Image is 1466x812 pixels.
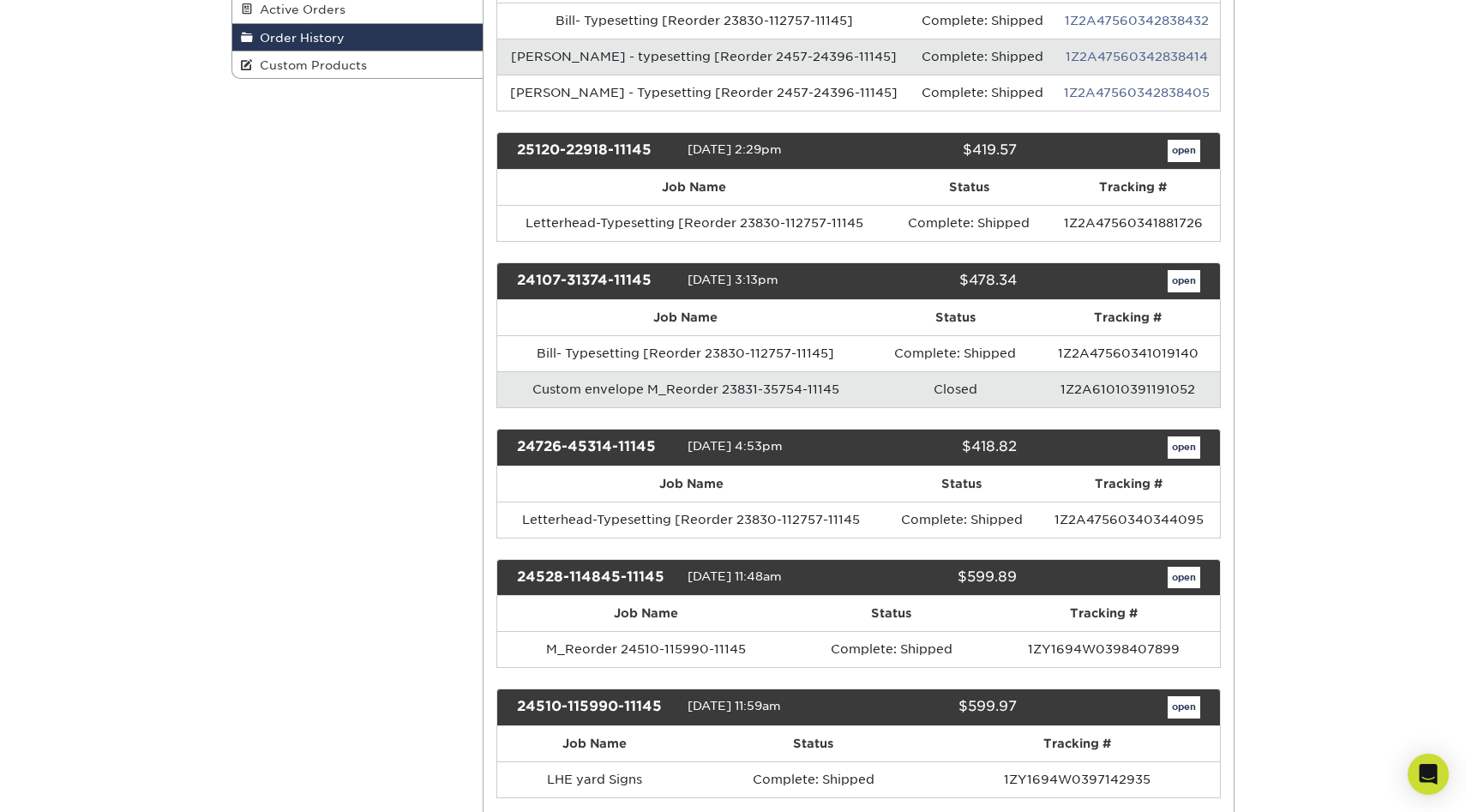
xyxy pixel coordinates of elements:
th: Tracking # [1037,466,1220,502]
span: Custom Products [253,58,367,72]
a: 1Z2A47560342838405 [1064,86,1210,99]
a: 1Z2A47560342838414 [1066,50,1208,63]
td: 1Z2A47560341019140 [1036,335,1220,371]
a: open [1168,270,1200,292]
span: [DATE] 11:59am [688,700,781,713]
td: 1Z2A47560341881726 [1046,205,1220,241]
td: [PERSON_NAME] - typesetting [Reorder 2457-24396-11145] [497,39,911,75]
td: Bill- Typesetting [Reorder 23830-112757-11145] [497,335,874,371]
div: $418.82 [845,436,1029,459]
td: Letterhead-Typesetting [Reorder 23830-112757-11145 [497,502,886,538]
td: [PERSON_NAME] - Typesetting [Reorder 2457-24396-11145] [497,75,911,111]
div: 24107-31374-11145 [504,270,688,292]
td: 1Z2A47560340344095 [1037,502,1220,538]
td: Complete: Shipped [796,631,987,667]
div: $599.97 [845,696,1029,719]
td: 1ZY1694W0397142935 [934,761,1220,797]
td: Closed [874,371,1036,407]
th: Status [693,726,934,761]
td: M_Reorder 24510-115990-11145 [497,631,796,667]
td: Complete: Shipped [886,502,1037,538]
td: Complete: Shipped [911,75,1054,111]
span: [DATE] 11:48am [688,569,782,583]
th: Tracking # [987,596,1220,631]
span: [DATE] 3:13pm [688,273,778,286]
td: Letterhead-Typesetting [Reorder 23830-112757-11145 [497,205,892,241]
th: Status [892,170,1046,205]
th: Status [886,466,1037,502]
th: Tracking # [934,726,1220,761]
th: Job Name [497,726,693,761]
td: Complete: Shipped [892,205,1046,241]
div: 24726-45314-11145 [504,436,688,459]
div: $419.57 [845,140,1029,162]
span: [DATE] 4:53pm [688,439,783,453]
th: Tracking # [1046,170,1220,205]
td: Complete: Shipped [911,3,1054,39]
div: $478.34 [845,270,1029,292]
a: open [1168,140,1200,162]
th: Status [796,596,987,631]
td: LHE yard Signs [497,761,693,797]
div: 25120-22918-11145 [504,140,688,162]
a: 1Z2A47560342838432 [1065,14,1209,27]
a: open [1168,696,1200,719]
div: 24510-115990-11145 [504,696,688,719]
th: Tracking # [1036,300,1220,335]
td: 1Z2A61010391191052 [1036,371,1220,407]
td: Complete: Shipped [874,335,1036,371]
td: Complete: Shipped [911,39,1054,75]
th: Job Name [497,596,796,631]
td: Bill- Typesetting [Reorder 23830-112757-11145] [497,3,911,39]
a: Custom Products [232,51,483,78]
span: Active Orders [253,3,345,16]
div: Open Intercom Messenger [1408,754,1449,795]
td: Custom envelope M_Reorder 23831-35754-11145 [497,371,874,407]
th: Job Name [497,466,886,502]
a: open [1168,567,1200,589]
a: open [1168,436,1200,459]
th: Job Name [497,300,874,335]
div: 24528-114845-11145 [504,567,688,589]
iframe: Google Customer Reviews [4,760,146,806]
th: Job Name [497,170,892,205]
a: Order History [232,24,483,51]
span: Order History [253,31,345,45]
span: [DATE] 2:29pm [688,142,782,156]
div: $599.89 [845,567,1029,589]
td: Complete: Shipped [693,761,934,797]
th: Status [874,300,1036,335]
td: 1ZY1694W0398407899 [987,631,1220,667]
